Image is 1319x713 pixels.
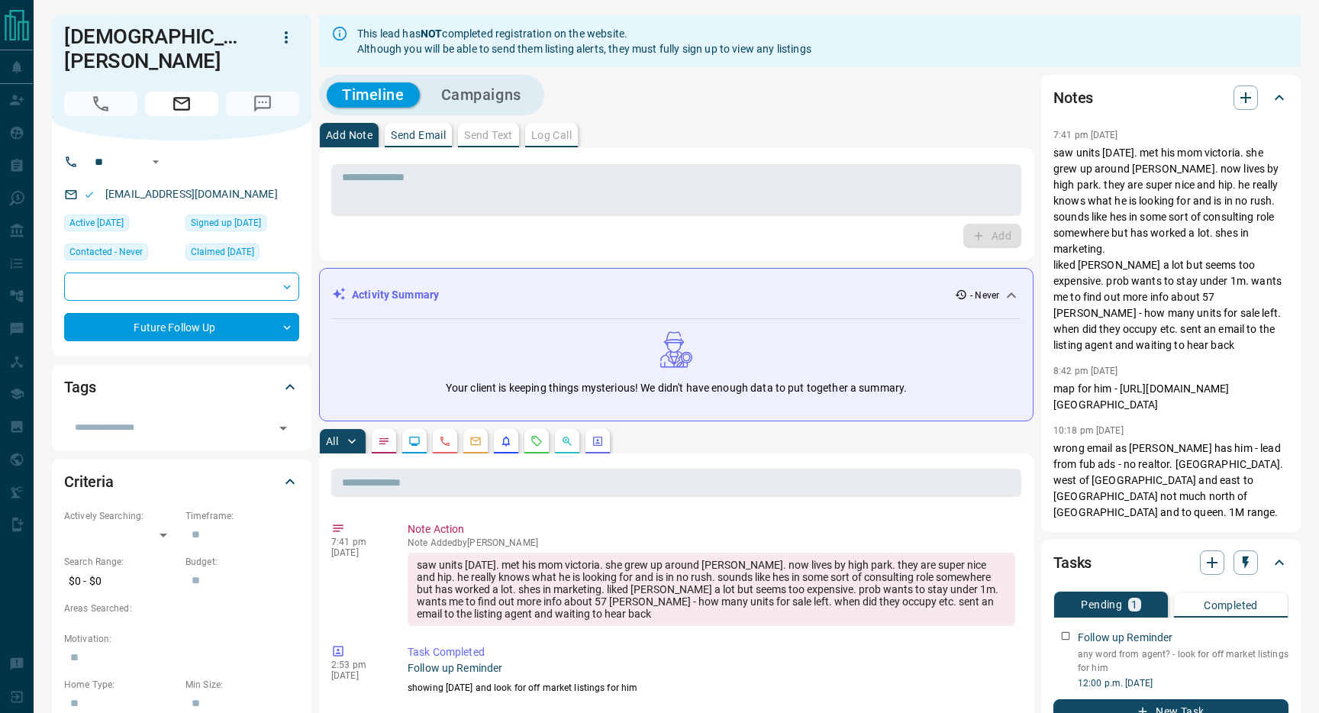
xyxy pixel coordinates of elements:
[408,521,1015,537] p: Note Action
[327,82,420,108] button: Timeline
[970,289,999,302] p: - Never
[191,244,254,260] span: Claimed [DATE]
[185,555,299,569] p: Budget:
[185,244,299,265] div: Mon Aug 11 2025
[226,92,299,116] span: No Number
[331,670,385,681] p: [DATE]
[408,681,1015,695] p: showing [DATE] and look for off market listings for him
[64,632,299,646] p: Motivation:
[326,130,372,140] p: Add Note
[1053,85,1093,110] h2: Notes
[64,555,178,569] p: Search Range:
[421,27,442,40] strong: NOT
[147,153,165,171] button: Open
[352,287,439,303] p: Activity Summary
[273,418,294,439] button: Open
[64,369,299,405] div: Tags
[331,537,385,547] p: 7:41 pm
[446,380,907,396] p: Your client is keeping things mysterious! We didn't have enough data to put together a summary.
[1053,145,1288,353] p: saw units [DATE]. met his mom victoria. she grew up around [PERSON_NAME]. now lives by high park....
[105,188,278,200] a: [EMAIL_ADDRESS][DOMAIN_NAME]
[1053,550,1092,575] h2: Tasks
[331,547,385,558] p: [DATE]
[191,215,261,231] span: Signed up [DATE]
[439,435,451,447] svg: Calls
[408,435,421,447] svg: Lead Browsing Activity
[357,20,811,63] div: This lead has completed registration on the website. Although you will be able to send them listi...
[1204,600,1258,611] p: Completed
[1053,130,1118,140] p: 7:41 pm [DATE]
[64,92,137,116] span: No Number
[408,537,1015,548] p: Note Added by [PERSON_NAME]
[426,82,537,108] button: Campaigns
[1078,647,1288,675] p: any word from agent? - look for off market listings for him
[408,660,1015,676] p: Follow up Reminder
[408,644,1015,660] p: Task Completed
[1053,79,1288,116] div: Notes
[69,215,124,231] span: Active [DATE]
[1053,381,1288,413] p: map for him - [URL][DOMAIN_NAME][GEOGRAPHIC_DATA]
[64,678,178,692] p: Home Type:
[1078,676,1288,690] p: 12:00 p.m. [DATE]
[1053,366,1118,376] p: 8:42 pm [DATE]
[331,660,385,670] p: 2:53 pm
[145,92,218,116] span: Email
[326,436,338,447] p: All
[64,375,95,399] h2: Tags
[1053,544,1288,581] div: Tasks
[185,215,299,236] div: Mon Aug 11 2025
[64,569,178,594] p: $0 - $0
[185,509,299,523] p: Timeframe:
[1053,440,1288,697] p: wrong email as [PERSON_NAME] has him - lead from fub ads - no realtor. [GEOGRAPHIC_DATA]. west of...
[592,435,604,447] svg: Agent Actions
[64,602,299,615] p: Areas Searched:
[84,189,95,200] svg: Email Valid
[1131,599,1137,610] p: 1
[332,281,1021,309] div: Activity Summary- Never
[1081,599,1122,610] p: Pending
[64,509,178,523] p: Actively Searching:
[391,130,446,140] p: Send Email
[531,435,543,447] svg: Requests
[64,469,114,494] h2: Criteria
[64,24,250,73] h1: [DEMOGRAPHIC_DATA][PERSON_NAME]
[561,435,573,447] svg: Opportunities
[500,435,512,447] svg: Listing Alerts
[1053,425,1124,436] p: 10:18 pm [DATE]
[64,463,299,500] div: Criteria
[64,313,299,341] div: Future Follow Up
[1078,630,1172,646] p: Follow up Reminder
[408,553,1015,626] div: saw units [DATE]. met his mom victoria. she grew up around [PERSON_NAME]. now lives by high park....
[469,435,482,447] svg: Emails
[69,244,143,260] span: Contacted - Never
[378,435,390,447] svg: Notes
[64,215,178,236] div: Mon Aug 11 2025
[185,678,299,692] p: Min Size:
